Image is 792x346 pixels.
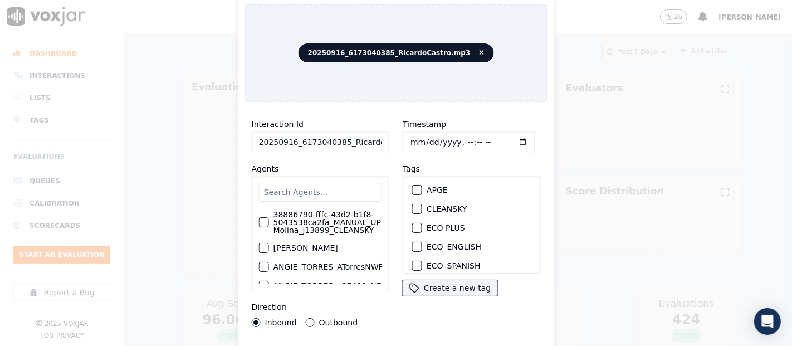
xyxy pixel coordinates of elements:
[427,186,448,194] label: APGE
[427,243,481,251] label: ECO_ENGLISH
[403,280,497,296] button: Create a new tag
[427,205,467,213] label: CLEANSKY
[403,164,420,173] label: Tags
[403,120,446,129] label: Timestamp
[299,43,494,62] span: 20250916_6173040385_RicardoCastro.mp3
[273,244,338,252] label: [PERSON_NAME]
[265,319,297,326] label: Inbound
[427,224,465,232] label: ECO PLUS
[319,319,358,326] label: Outbound
[252,131,389,153] input: reference id, file name, etc
[427,262,481,270] label: ECO_SPANISH
[754,308,781,335] div: Open Intercom Messenger
[259,183,382,202] input: Search Agents...
[252,303,287,311] label: Direction
[273,282,415,290] label: ANGIE_TORRES_a27409_NEXT_VOLT
[252,164,279,173] label: Agents
[252,120,304,129] label: Interaction Id
[273,263,418,271] label: ANGIE_TORRES_ATorresNWFG_SPARK
[273,211,433,234] label: 38886790-fffc-43d2-b1f8-5043538ca2fa_MANUAL_UPLOAD_Juliana Molina_j13899_CLEANSKY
